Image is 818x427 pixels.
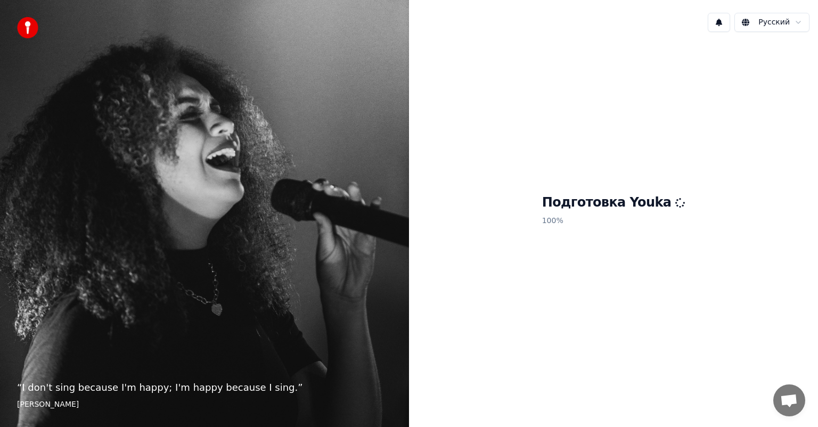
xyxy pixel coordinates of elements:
p: “ I don't sing because I'm happy; I'm happy because I sing. ” [17,380,392,395]
footer: [PERSON_NAME] [17,399,392,410]
p: 100 % [542,211,685,231]
img: youka [17,17,38,38]
h1: Подготовка Youka [542,194,685,211]
div: Открытый чат [773,384,805,416]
